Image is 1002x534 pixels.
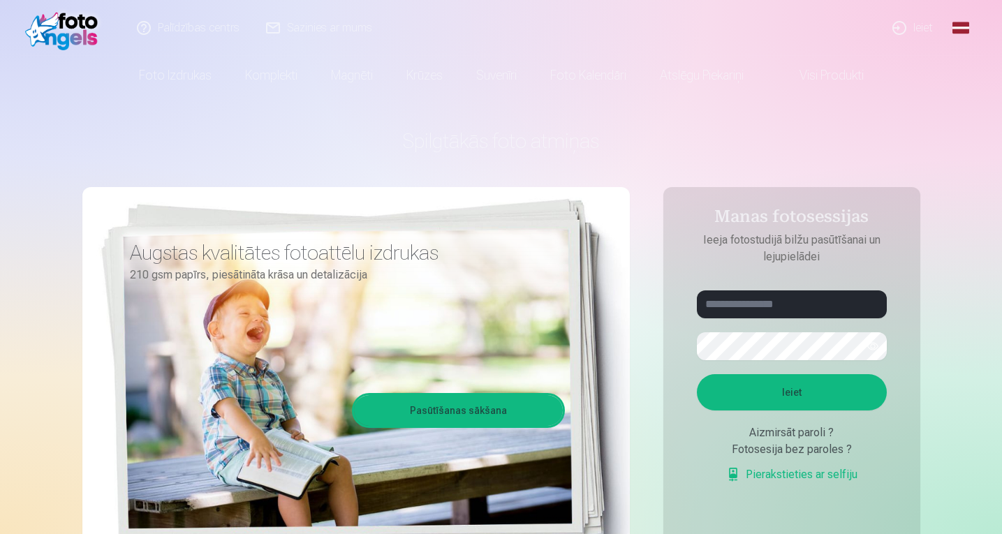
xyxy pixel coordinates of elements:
[697,374,887,410] button: Ieiet
[643,56,760,95] a: Atslēgu piekariņi
[683,232,901,265] p: Ieeja fotostudijā bilžu pasūtīšanai un lejupielādei
[697,424,887,441] div: Aizmirsāt paroli ?
[533,56,643,95] a: Foto kalendāri
[726,466,857,483] a: Pierakstieties ar selfiju
[228,56,314,95] a: Komplekti
[697,441,887,458] div: Fotosesija bez paroles ?
[25,6,105,50] img: /fa1
[459,56,533,95] a: Suvenīri
[314,56,390,95] a: Magnēti
[390,56,459,95] a: Krūzes
[130,265,554,285] p: 210 gsm papīrs, piesātināta krāsa un detalizācija
[683,207,901,232] h4: Manas fotosessijas
[760,56,881,95] a: Visi produkti
[130,240,554,265] h3: Augstas kvalitātes fotoattēlu izdrukas
[354,395,563,426] a: Pasūtīšanas sākšana
[122,56,228,95] a: Foto izdrukas
[82,128,920,154] h1: Spilgtākās foto atmiņas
